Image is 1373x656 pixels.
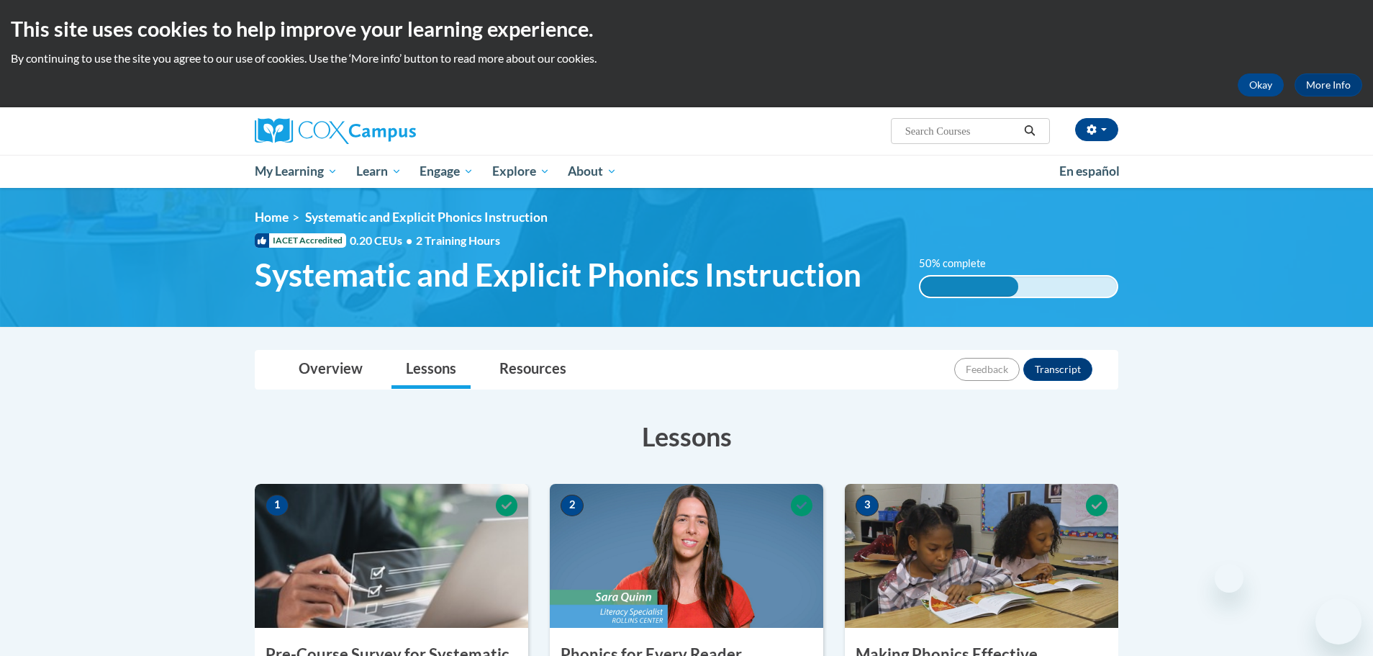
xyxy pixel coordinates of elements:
[255,210,289,225] a: Home
[305,210,548,225] span: Systematic and Explicit Phonics Instruction
[391,351,471,389] a: Lessons
[255,118,528,144] a: Cox Campus
[1238,73,1284,96] button: Okay
[1075,118,1118,141] button: Account Settings
[266,495,289,516] span: 1
[11,14,1362,43] h2: This site uses cookies to help improve your learning experience.
[550,484,823,628] img: Course Image
[1023,358,1092,381] button: Transcript
[255,484,528,628] img: Course Image
[356,163,402,180] span: Learn
[492,163,550,180] span: Explore
[255,256,861,294] span: Systematic and Explicit Phonics Instruction
[1059,163,1120,179] span: En español
[561,495,584,516] span: 2
[255,418,1118,454] h3: Lessons
[11,50,1362,66] p: By continuing to use the site you agree to our use of cookies. Use the ‘More info’ button to read...
[255,118,416,144] img: Cox Campus
[284,351,377,389] a: Overview
[845,484,1118,628] img: Course Image
[919,256,1002,271] label: 50% complete
[1315,598,1361,644] iframe: Button to launch messaging window
[416,233,500,247] span: 2 Training Hours
[568,163,617,180] span: About
[255,163,337,180] span: My Learning
[406,233,412,247] span: •
[1050,156,1129,187] a: En español
[1295,73,1362,96] a: More Info
[420,163,473,180] span: Engage
[954,358,1020,381] button: Feedback
[233,155,1140,188] div: Main menu
[245,155,347,188] a: My Learning
[347,155,411,188] a: Learn
[559,155,627,188] a: About
[483,155,559,188] a: Explore
[1215,564,1243,593] iframe: Close message
[350,233,416,248] span: 0.20 CEUs
[904,122,1019,140] input: Search Courses
[485,351,581,389] a: Resources
[1019,122,1041,140] button: Search
[856,495,879,516] span: 3
[920,277,1019,297] div: 50% complete
[255,233,346,248] span: IACET Accredited
[410,155,483,188] a: Engage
